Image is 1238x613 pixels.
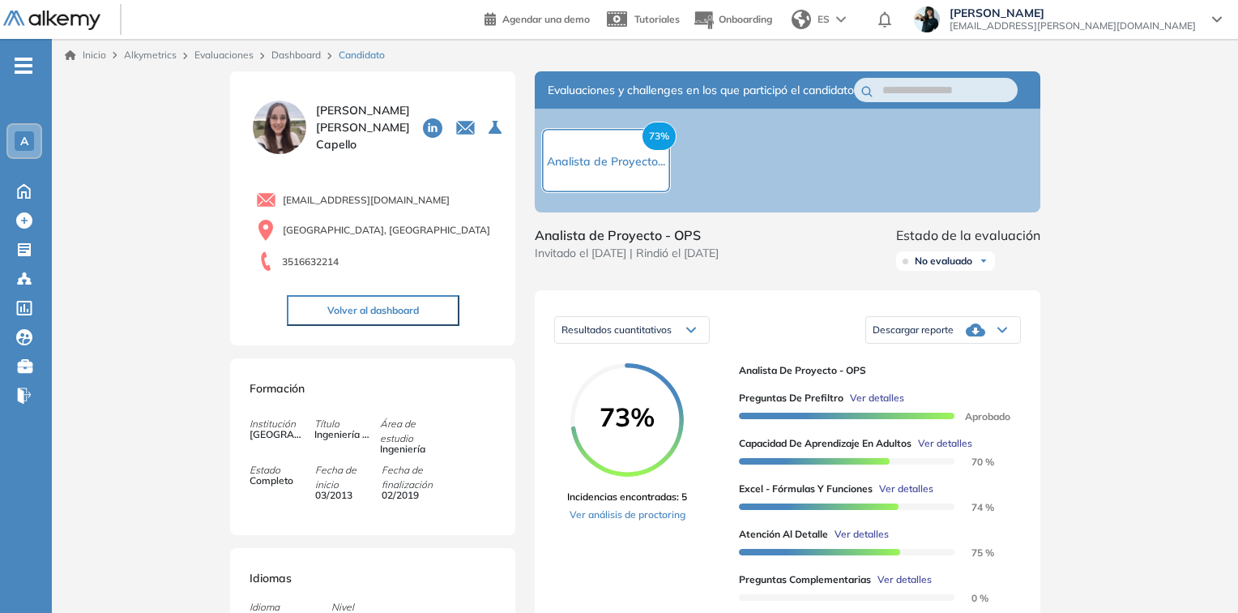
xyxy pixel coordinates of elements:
span: Idiomas [250,571,292,585]
span: ES [818,12,830,27]
button: Volver al dashboard [287,295,459,326]
span: 73% [642,122,677,151]
span: Candidato [339,48,385,62]
a: Inicio [65,48,106,62]
span: [GEOGRAPHIC_DATA], [GEOGRAPHIC_DATA] [283,223,490,238]
span: Área de estudio [380,417,445,446]
button: Ver detalles [843,391,904,405]
span: 74 % [952,501,994,513]
span: [GEOGRAPHIC_DATA] [250,427,305,442]
span: Ingeniería [380,442,435,457]
span: 75 % [952,547,994,559]
button: Ver detalles [871,572,932,587]
span: [EMAIL_ADDRESS][DOMAIN_NAME] [283,193,450,208]
span: Estado [250,463,314,478]
span: Incidencias encontradas: 5 [567,490,687,504]
span: Agendar una demo [502,13,590,25]
button: Ver detalles [828,527,889,542]
span: Capacidad de Aprendizaje en Adultos [739,436,911,451]
span: A [20,135,28,148]
img: arrow [836,16,846,23]
span: Preguntas de Prefiltro [739,391,843,405]
span: Preguntas complementarias [739,572,871,587]
span: Fecha de inicio [315,463,380,492]
span: Analista de Proyecto - OPS [739,363,1008,378]
span: Analista de Proyecto - OPS [535,225,719,245]
span: 73% [570,404,684,430]
span: Evaluaciones y challenges en los que participó el candidato [548,82,854,99]
a: Agendar una demo [485,8,590,28]
span: Fecha de finalización [382,463,446,492]
span: 02/2019 [382,488,437,503]
img: Ícono de flecha [979,256,988,266]
a: Evaluaciones [194,49,254,61]
button: Onboarding [693,2,772,37]
span: Tutoriales [634,13,680,25]
span: No evaluado [915,255,972,268]
span: Ver detalles [835,527,889,542]
a: Ver análisis de proctoring [567,508,687,522]
i: - [15,64,32,67]
button: Ver detalles [911,436,972,451]
span: 3516632214 [282,255,339,269]
img: world [792,10,811,29]
span: Alkymetrics [124,49,177,61]
span: [PERSON_NAME] [950,6,1196,19]
span: Ver detalles [918,436,972,451]
span: [PERSON_NAME] [PERSON_NAME] Capello [316,102,410,153]
span: Invitado el [DATE] | Rindió el [DATE] [535,245,719,262]
span: Completo [250,474,305,488]
img: PROFILE_MENU_LOGO_USER [250,97,309,157]
span: Descargar reporte [873,324,954,337]
span: Estado de la evaluación [896,225,1040,245]
span: Formación [250,381,305,396]
button: Ver detalles [873,482,933,496]
span: 03/2013 [315,488,370,503]
span: 0 % [952,592,988,604]
span: Título [314,417,379,431]
img: Logo [3,11,100,31]
span: Ver detalles [879,482,933,496]
span: Ver detalles [877,572,932,587]
span: Onboarding [719,13,772,25]
span: Analista de Proyecto... [547,154,665,169]
span: Ingeniería Industrial [314,427,369,442]
span: Ver detalles [850,391,904,405]
span: Atención al detalle [739,527,828,542]
span: Aprobado [952,410,1010,422]
a: Dashboard [271,49,321,61]
span: Institución [250,417,314,431]
span: 70 % [952,456,994,468]
span: [EMAIL_ADDRESS][PERSON_NAME][DOMAIN_NAME] [950,19,1196,32]
span: Resultados cuantitativos [561,324,672,336]
span: Excel - Fórmulas y Funciones [739,482,873,496]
